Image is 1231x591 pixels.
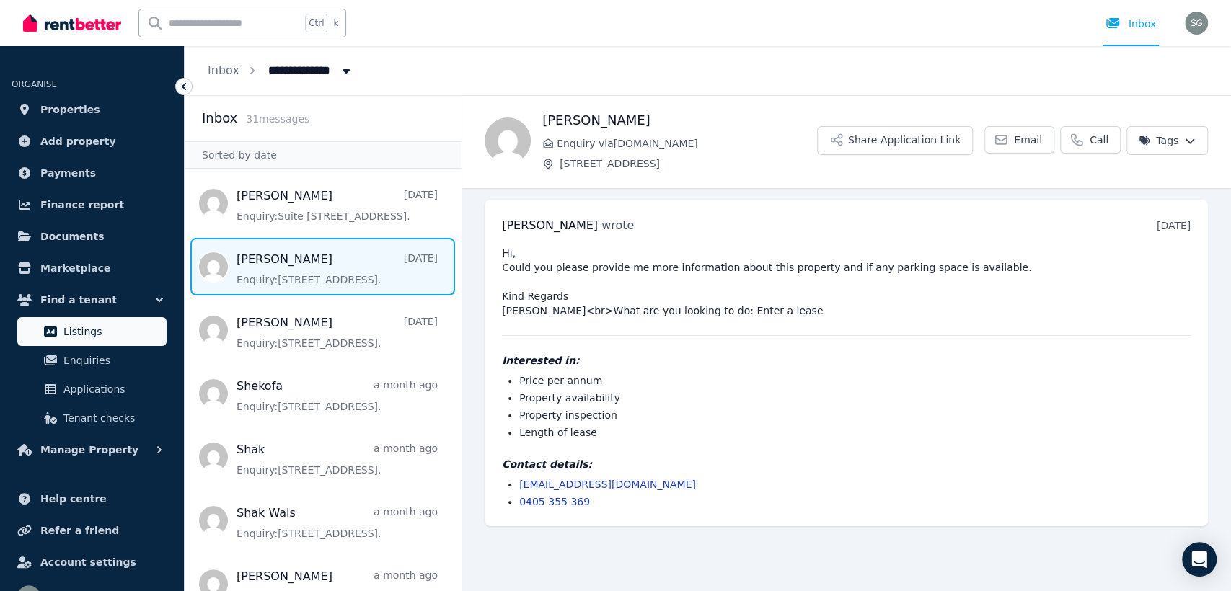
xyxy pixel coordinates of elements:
h1: [PERSON_NAME] [542,110,817,130]
a: Enquiries [17,346,167,375]
a: Call [1060,126,1121,154]
a: Shak Waisa month agoEnquiry:[STREET_ADDRESS]. [237,505,438,541]
span: Tags [1139,133,1178,148]
img: Siddhesh Kochikar [485,117,531,164]
a: [PERSON_NAME][DATE]Enquiry:Suite [STREET_ADDRESS]. [237,187,438,223]
span: Documents [40,228,105,245]
span: Listings [63,323,161,340]
li: Price per annum [519,373,1191,388]
a: Shekofaa month agoEnquiry:[STREET_ADDRESS]. [237,378,438,414]
button: Tags [1126,126,1208,155]
a: Documents [12,222,172,251]
div: Open Intercom Messenger [1182,542,1217,577]
span: Account settings [40,554,136,571]
li: Length of lease [519,425,1191,440]
span: Call [1090,133,1108,147]
a: Inbox [208,63,239,77]
button: Share Application Link [817,126,973,155]
span: Properties [40,101,100,118]
button: Find a tenant [12,285,172,314]
li: Property inspection [519,408,1191,422]
a: Finance report [12,190,172,219]
h4: Interested in: [502,353,1191,368]
span: wrote [601,218,634,232]
a: Tenant checks [17,404,167,432]
a: Marketplace [12,254,172,283]
span: Enquiries [63,352,161,369]
a: Help centre [12,484,172,513]
span: Find a tenant [40,291,117,308]
img: RentBetter [23,12,121,34]
span: Help centre [40,490,107,507]
a: Account settings [12,548,172,577]
a: Listings [17,317,167,346]
button: Manage Property [12,435,172,464]
span: Finance report [40,196,124,213]
a: [EMAIL_ADDRESS][DOMAIN_NAME] [519,479,696,490]
a: [PERSON_NAME][DATE]Enquiry:[STREET_ADDRESS]. [237,251,438,287]
span: Applications [63,381,161,398]
a: Email [984,126,1054,154]
img: Sydney Gale [1185,12,1208,35]
a: Payments [12,159,172,187]
a: Refer a friend [12,516,172,545]
span: Payments [40,164,96,182]
span: Ctrl [305,14,327,32]
span: Marketplace [40,259,110,277]
span: Refer a friend [40,522,119,539]
span: Tenant checks [63,409,161,427]
a: 0405 355 369 [519,496,590,507]
span: Manage Property [40,441,138,458]
h2: Inbox [202,108,237,128]
div: Sorted by date [185,141,461,169]
a: Add property [12,127,172,156]
nav: Breadcrumb [185,46,376,95]
a: Properties [12,95,172,124]
span: ORGANISE [12,79,57,89]
span: 31 message s [246,113,309,125]
span: Add property [40,133,116,150]
a: [PERSON_NAME][DATE]Enquiry:[STREET_ADDRESS]. [237,314,438,350]
span: Enquiry via [DOMAIN_NAME] [557,136,817,151]
h4: Contact details: [502,457,1191,471]
span: Email [1014,133,1042,147]
a: Shaka month agoEnquiry:[STREET_ADDRESS]. [237,441,438,477]
span: k [333,17,338,29]
pre: Hi, Could you please provide me more information about this property and if any parking space is ... [502,246,1191,318]
span: [PERSON_NAME] [502,218,598,232]
a: Applications [17,375,167,404]
time: [DATE] [1157,220,1191,231]
li: Property availability [519,391,1191,405]
div: Inbox [1106,17,1156,31]
span: [STREET_ADDRESS] [560,156,817,171]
